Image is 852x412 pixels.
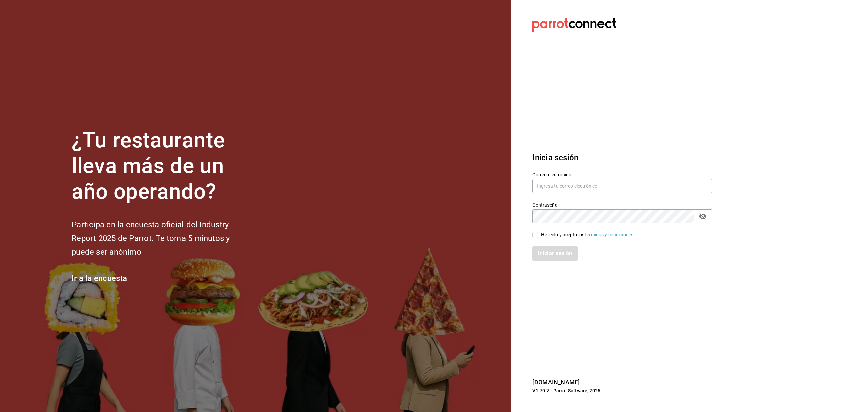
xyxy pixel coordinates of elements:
[584,232,635,237] a: Términos y condiciones.
[72,274,127,283] a: Ir a la encuesta
[532,379,580,386] a: [DOMAIN_NAME]
[541,231,635,238] div: He leído y acepto los
[72,218,252,259] h2: Participa en la encuesta oficial del Industry Report 2025 de Parrot. Te toma 5 minutos y puede se...
[532,179,712,193] input: Ingresa tu correo electrónico
[532,151,712,164] h3: Inicia sesión
[532,202,712,207] label: Contraseña
[697,211,708,222] button: passwordField
[532,172,712,177] label: Correo electrónico
[72,128,252,205] h1: ¿Tu restaurante lleva más de un año operando?
[532,387,712,394] p: V1.70.7 - Parrot Software, 2025.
